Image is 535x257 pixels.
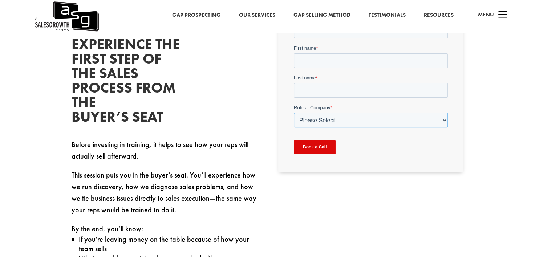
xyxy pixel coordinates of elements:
[239,11,275,20] a: Our Services
[72,139,257,169] p: Before investing in training, it helps to see how your reps will actually sell afterward.
[72,169,257,223] p: This session puts you in the buyer’s seat. You’ll experience how we run discovery, how we diagnos...
[72,223,257,234] p: By the end, you’ll know:
[496,8,510,23] span: a
[293,11,350,20] a: Gap Selling Method
[369,11,406,20] a: Testimonials
[72,37,181,128] h2: Experience the First Step of the Sales Process From the Buyer’s Seat
[294,15,448,160] iframe: Form 0
[478,11,494,18] span: Menu
[424,11,454,20] a: Resources
[79,234,257,253] p: If you’re leaving money on the table because of how your team sells
[172,11,221,20] a: Gap Prospecting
